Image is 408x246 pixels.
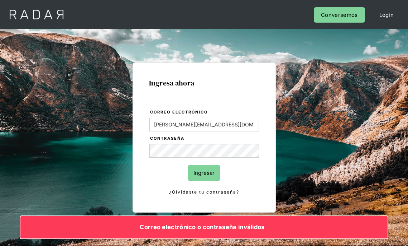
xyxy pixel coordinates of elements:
label: Correo electrónico [150,109,259,116]
form: Login Form [149,108,259,196]
div: Correo electrónico o contraseña inválidos [20,222,384,233]
a: ¿Olvidaste tu contraseña? [149,188,259,196]
input: bruce@wayne.com [149,118,259,131]
a: Conversemos [314,7,365,23]
label: Contraseña [150,135,259,142]
a: Login [372,7,401,23]
input: Ingresar [188,165,220,181]
h1: Ingresa ahora [149,79,259,87]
